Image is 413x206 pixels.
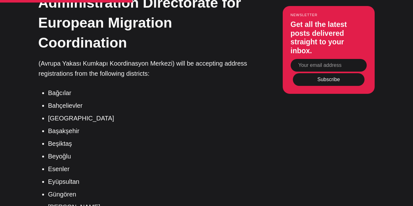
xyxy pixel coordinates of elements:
p: (Avrupa Yakası Kumkapı Koordinasyon Merkezi) will be accepting address registrations from the fol... [39,58,251,79]
button: Subscribe [293,74,365,86]
li: Başakşehir [48,126,251,136]
li: Beşiktaş [48,139,251,148]
small: Newsletter [291,13,367,17]
li: Esenler [48,164,251,174]
li: Bağcılar [48,88,251,98]
li: Eyüpsultan [48,177,251,186]
li: Bahçelievler [48,101,251,110]
li: Güngören [48,190,251,199]
li: Beyoğlu [48,151,251,161]
input: Your email address [291,59,367,72]
h3: Get all the latest posts delivered straight to your inbox. [291,21,367,55]
li: [GEOGRAPHIC_DATA] [48,113,251,123]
